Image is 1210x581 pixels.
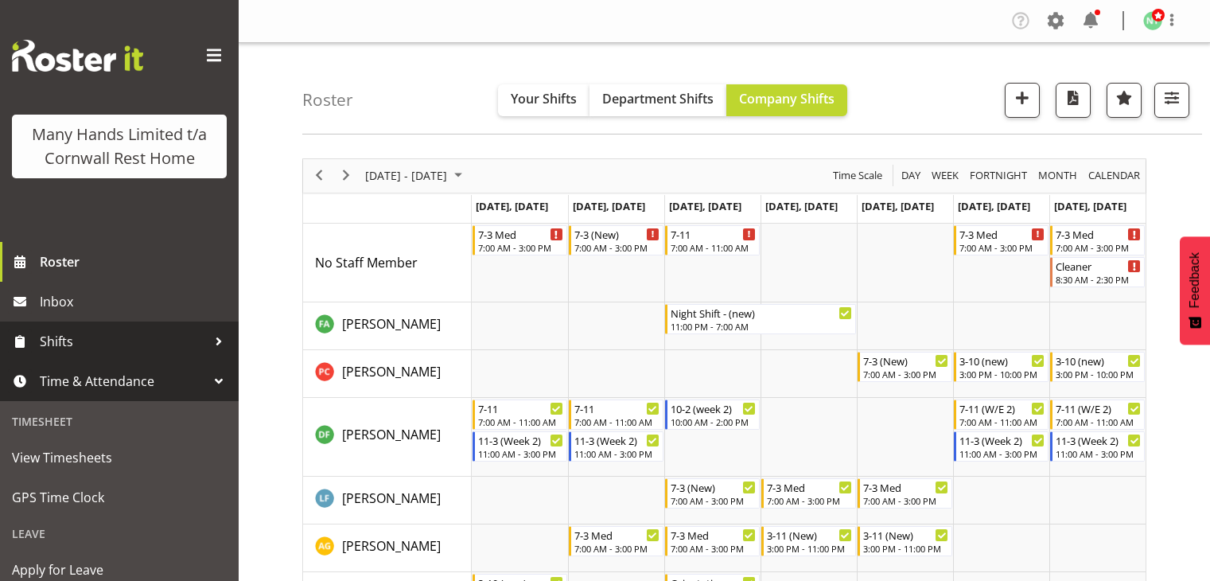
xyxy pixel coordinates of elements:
div: 7:00 AM - 3:00 PM [478,241,563,254]
div: Cleaner [1056,258,1141,274]
div: 10:00 AM - 2:00 PM [671,415,756,428]
div: 7:00 AM - 3:00 PM [574,542,659,555]
div: Chand, Pretika"s event - 7-3 (New) Begin From Friday, August 29, 2025 at 7:00:00 AM GMT+12:00 End... [858,352,952,382]
span: Roster [40,250,231,274]
button: Filter Shifts [1154,83,1189,118]
div: 7-11 [478,400,563,416]
span: [DATE], [DATE] [958,199,1030,213]
div: 11-3 (Week 2) [959,432,1045,448]
div: 7-3 Med [574,527,659,543]
div: No Staff Member"s event - 7-3 Med Begin From Sunday, August 31, 2025 at 7:00:00 AM GMT+12:00 Ends... [1050,225,1145,255]
div: 7:00 AM - 11:00 AM [1056,415,1141,428]
div: Galvez, Angeline"s event - 3-11 (New) Begin From Thursday, August 28, 2025 at 3:00:00 PM GMT+12:0... [761,526,856,556]
div: Fairbrother, Deborah"s event - 7-11 (W/E 2) Begin From Saturday, August 30, 2025 at 7:00:00 AM GM... [954,400,1049,430]
span: Shifts [40,329,207,353]
div: 7:00 AM - 3:00 PM [1056,241,1141,254]
td: No Staff Member resource [303,224,472,302]
div: Fairbrother, Deborah"s event - 7-11 (W/E 2) Begin From Sunday, August 31, 2025 at 7:00:00 AM GMT+... [1050,400,1145,430]
button: Add a new shift [1005,83,1040,118]
div: 3:00 PM - 10:00 PM [1056,368,1141,380]
div: 3:00 PM - 11:00 PM [863,542,948,555]
div: 11-3 (Week 2) [478,432,563,448]
div: Night Shift - (new) [671,305,852,321]
img: nicola-thompson1511.jpg [1143,11,1162,30]
span: Company Shifts [739,90,835,107]
img: Rosterit website logo [12,40,143,72]
div: Fairbrother, Deborah"s event - 11-3 (Week 2) Begin From Tuesday, August 26, 2025 at 11:00:00 AM G... [569,431,663,462]
a: [PERSON_NAME] [342,314,441,333]
button: Feedback - Show survey [1180,236,1210,345]
td: Galvez, Angeline resource [303,524,472,572]
button: Timeline Day [899,166,924,185]
div: 11-3 (Week 2) [1056,432,1141,448]
td: Chand, Pretika resource [303,350,472,398]
span: Feedback [1188,252,1202,308]
div: 11:00 AM - 3:00 PM [478,447,563,460]
td: Adams, Fran resource [303,302,472,350]
div: Adams, Fran"s event - Night Shift - (new) Begin From Wednesday, August 27, 2025 at 11:00:00 PM GM... [665,304,856,334]
span: GPS Time Clock [12,485,227,509]
div: 7-11 (W/E 2) [1056,400,1141,416]
div: Flynn, Leeane"s event - 7-3 (New) Begin From Wednesday, August 27, 2025 at 7:00:00 AM GMT+12:00 E... [665,478,760,509]
div: 7-3 Med [863,479,948,495]
div: 7-11 [671,226,756,242]
a: [PERSON_NAME] [342,425,441,444]
a: [PERSON_NAME] [342,362,441,381]
div: 11:00 PM - 7:00 AM [671,320,852,333]
div: 7:00 AM - 3:00 PM [574,241,659,254]
div: 11:00 AM - 3:00 PM [574,447,659,460]
a: No Staff Member [315,253,418,272]
div: 3:00 PM - 11:00 PM [767,542,852,555]
button: Download a PDF of the roster according to the set date range. [1056,83,1091,118]
div: Galvez, Angeline"s event - 3-11 (New) Begin From Friday, August 29, 2025 at 3:00:00 PM GMT+12:00 ... [858,526,952,556]
div: 3:00 PM - 10:00 PM [959,368,1045,380]
button: Previous [309,166,330,185]
div: Fairbrother, Deborah"s event - 10-2 (week 2) Begin From Wednesday, August 27, 2025 at 10:00:00 AM... [665,400,760,430]
span: [PERSON_NAME] [342,363,441,380]
td: Flynn, Leeane resource [303,477,472,524]
div: Timesheet [4,405,235,438]
div: 7:00 AM - 11:00 AM [959,415,1045,428]
div: 11:00 AM - 3:00 PM [959,447,1045,460]
span: Inbox [40,290,231,314]
span: [DATE] - [DATE] [364,166,449,185]
div: 7-3 (New) [574,226,659,242]
div: Fairbrother, Deborah"s event - 7-11 Begin From Monday, August 25, 2025 at 7:00:00 AM GMT+12:00 En... [473,400,567,430]
div: 7-3 Med [959,226,1045,242]
div: 7:00 AM - 11:00 AM [574,415,659,428]
div: 11-3 (Week 2) [574,432,659,448]
div: No Staff Member"s event - 7-11 Begin From Wednesday, August 27, 2025 at 7:00:00 AM GMT+12:00 Ends... [665,225,760,255]
div: 3-10 (new) [1056,353,1141,368]
div: No Staff Member"s event - Cleaner Begin From Sunday, August 31, 2025 at 8:30:00 AM GMT+12:00 Ends... [1050,257,1145,287]
div: 3-11 (New) [863,527,948,543]
span: Your Shifts [511,90,577,107]
a: [PERSON_NAME] [342,536,441,556]
div: 7:00 AM - 3:00 PM [767,494,852,507]
div: 7:00 AM - 3:00 PM [959,241,1045,254]
div: next period [333,159,360,193]
div: 7:00 AM - 3:00 PM [671,542,756,555]
div: Flynn, Leeane"s event - 7-3 Med Begin From Thursday, August 28, 2025 at 7:00:00 AM GMT+12:00 Ends... [761,478,856,509]
div: August 25 - 31, 2025 [360,159,472,193]
div: Fairbrother, Deborah"s event - 11-3 (Week 2) Begin From Sunday, August 31, 2025 at 11:00:00 AM GM... [1050,431,1145,462]
button: Next [336,166,357,185]
div: Fairbrother, Deborah"s event - 7-11 Begin From Tuesday, August 26, 2025 at 7:00:00 AM GMT+12:00 E... [569,400,663,430]
button: Your Shifts [498,84,589,116]
span: Month [1037,166,1079,185]
div: 7-11 (W/E 2) [959,400,1045,416]
td: Fairbrother, Deborah resource [303,398,472,477]
div: 8:30 AM - 2:30 PM [1056,273,1141,286]
div: Chand, Pretika"s event - 3-10 (new) Begin From Sunday, August 31, 2025 at 3:00:00 PM GMT+12:00 En... [1050,352,1145,382]
div: Fairbrother, Deborah"s event - 11-3 (Week 2) Begin From Saturday, August 30, 2025 at 11:00:00 AM ... [954,431,1049,462]
div: 7-11 [574,400,659,416]
a: View Timesheets [4,438,235,478]
div: 7:00 AM - 3:00 PM [671,494,756,507]
div: Many Hands Limited t/a Cornwall Rest Home [28,123,211,170]
button: Month [1086,166,1143,185]
span: [PERSON_NAME] [342,537,441,555]
a: GPS Time Clock [4,478,235,517]
div: No Staff Member"s event - 7-3 (New) Begin From Tuesday, August 26, 2025 at 7:00:00 AM GMT+12:00 E... [569,225,663,255]
span: [DATE], [DATE] [669,199,741,213]
div: Galvez, Angeline"s event - 7-3 Med Begin From Wednesday, August 27, 2025 at 7:00:00 AM GMT+12:00 ... [665,526,760,556]
div: Leave [4,517,235,550]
